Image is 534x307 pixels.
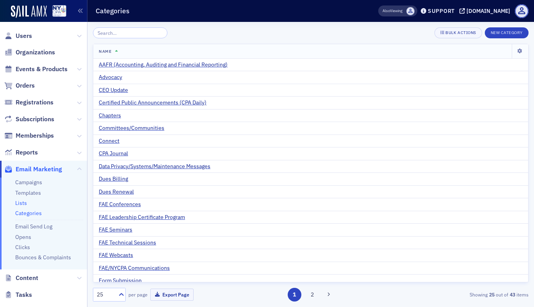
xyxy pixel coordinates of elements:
[99,214,185,221] span: FAE Leadership Certificate Program
[16,81,35,90] span: Orders
[434,27,482,38] button: Bulk Actions
[445,31,476,35] div: Bulk Actions
[15,199,27,206] a: Lists
[128,291,148,298] label: per page
[52,5,66,17] img: SailAMX
[15,254,71,261] a: Bounces & Complaints
[4,48,55,57] a: Organizations
[383,8,390,13] div: Also
[16,148,38,157] span: Reports
[99,87,128,94] span: CEO Update
[99,61,228,68] span: AAFR (Accounting, Auditing and Financial Reporting)
[488,291,496,298] strong: 25
[99,277,142,284] span: Form Submission
[4,115,54,124] a: Subscriptions
[99,125,164,132] span: Committees/Communities
[99,252,133,259] span: FAE Webcasts
[99,189,134,196] span: Dues Renewal
[99,226,132,233] span: FAE Seminars
[47,5,66,18] a: View Homepage
[99,112,121,119] span: Chapters
[485,27,529,38] button: New Category
[99,201,141,208] span: FAE Conferences
[96,6,130,16] h1: Categories
[459,8,513,14] button: [DOMAIN_NAME]
[16,115,54,124] span: Subscriptions
[99,138,119,145] span: Connect
[99,150,128,157] span: CPA Journal
[16,131,54,140] span: Memberships
[11,5,47,18] img: SailAMX
[4,274,38,282] a: Content
[15,223,52,230] a: Email Send Log
[406,7,415,15] span: Onyi Atanmo
[4,165,62,174] a: Email Marketing
[466,7,510,14] div: [DOMAIN_NAME]
[4,148,38,157] a: Reports
[16,291,32,299] span: Tasks
[389,291,529,298] div: Showing out of items
[16,48,55,57] span: Organizations
[15,189,41,196] a: Templates
[99,99,206,106] span: Certified Public Announcements (CPA Daily)
[15,179,42,186] a: Campaigns
[4,291,32,299] a: Tasks
[99,74,122,81] span: Advocacy
[485,29,529,36] a: New Category
[99,48,111,54] span: Name
[4,65,68,74] a: Events & Products
[99,265,170,272] span: FAE/NYCPA Communications
[150,289,194,301] button: Export Page
[99,163,210,170] span: Data Privacy/Systems/Maintenance Messages
[508,291,516,298] strong: 43
[16,98,53,107] span: Registrations
[4,98,53,107] a: Registrations
[97,291,114,299] div: 25
[16,274,38,282] span: Content
[93,27,167,38] input: Search…
[383,8,402,14] span: Viewing
[99,176,128,183] span: Dues Billing
[15,210,42,217] a: Categories
[515,4,529,18] span: Profile
[428,7,455,14] div: Support
[15,233,31,241] a: Opens
[16,165,62,174] span: Email Marketing
[4,131,54,140] a: Memberships
[4,81,35,90] a: Orders
[99,239,156,246] span: FAE Technical Sessions
[16,65,68,74] span: Events & Products
[4,32,32,40] a: Users
[305,288,319,302] button: 2
[288,288,301,302] button: 1
[16,32,32,40] span: Users
[15,244,30,251] a: Clicks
